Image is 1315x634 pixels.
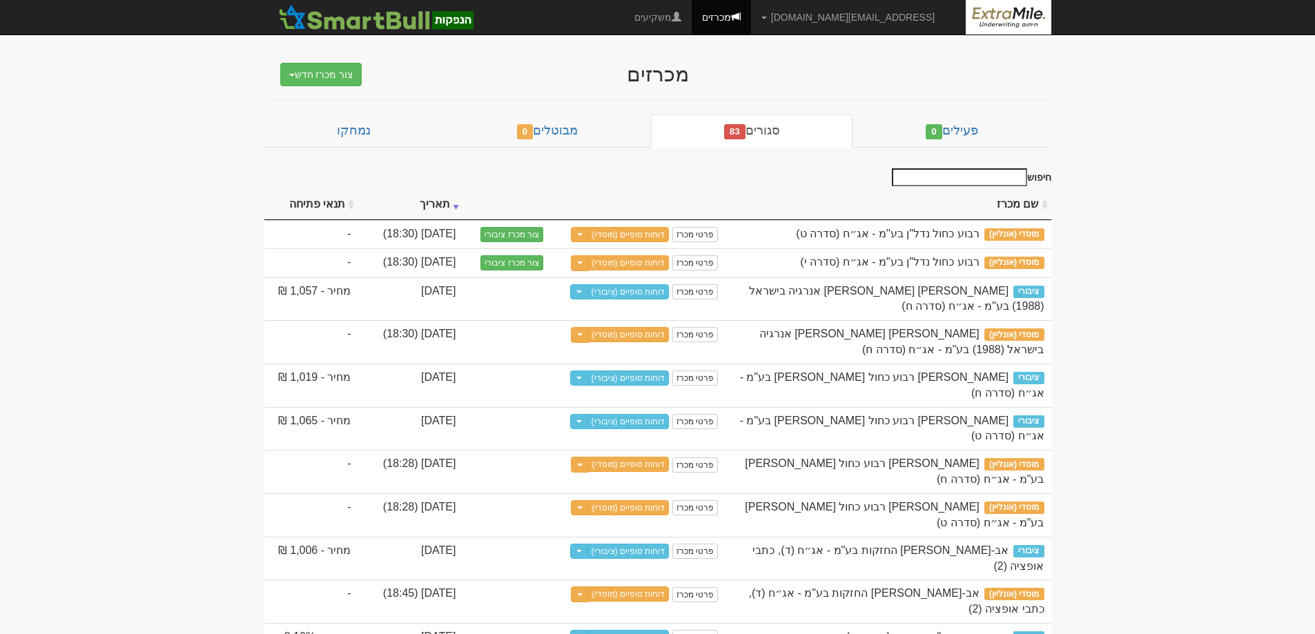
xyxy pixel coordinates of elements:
td: מחיר - 1,057 ₪ [264,277,358,321]
a: דוחות סופיים (מוסדי) [588,327,670,342]
a: דוחות סופיים (מוסדי) [588,457,670,472]
a: פרטי מכרז [672,284,718,299]
td: מחיר - 1,006 ₪ [264,537,358,580]
th: תאריך : activate to sort column ascending [358,190,462,220]
button: צור מכרז ציבורי [480,227,543,242]
span: אב-גד החזקות בע"מ - אג״ח (ד), כתבי אופציה (2) [749,587,1044,615]
td: [DATE] (18:30) [358,248,462,277]
a: פרטי מכרז [672,544,718,559]
th: שם מכרז : activate to sort column ascending [725,190,1051,220]
a: דוחות סופיים (מוסדי) [588,500,670,515]
a: דוחות סופיים (ציבורי) [587,370,670,386]
span: ציבורי [1013,372,1044,384]
td: [DATE] (18:45) [358,579,462,623]
label: חיפוש [887,168,1051,186]
a: סגורים [651,115,853,148]
td: - [264,248,358,277]
a: דוחות סופיים (ציבורי) [587,284,670,299]
td: [DATE] (18:28) [358,493,462,537]
span: רבוע כחול נדל"ן בע"מ - אג״ח (סדרה י) [800,256,979,268]
span: דור אלון אנרגיה בישראל (1988) בע"מ - אג״ח (סדרה ח) [749,285,1044,313]
a: פרטי מכרז [672,327,718,342]
td: - [264,450,358,493]
button: צור מכרז חדש [280,63,362,86]
span: 0 [517,124,534,139]
span: מוסדי (אונליין) [984,502,1044,514]
td: [DATE] [358,364,462,407]
td: [DATE] (18:30) [358,220,462,249]
span: מוסדי (אונליין) [984,458,1044,470]
td: מחיר - 1,065 ₪ [264,407,358,450]
a: פרטי מכרז [672,457,718,473]
td: [DATE] (18:28) [358,450,462,493]
span: אלון רבוע כחול ישראל בע"מ - אג״ח (סדרה ח) [745,457,1044,485]
span: ציבורי [1013,415,1044,428]
button: צור מכרז ציבורי [480,255,543,270]
input: חיפוש [892,168,1027,186]
span: אלון רבוע כחול ישראל בע"מ - אג״ח (סדרה ח) [740,371,1044,399]
span: אב-גד החזקות בע"מ - אג״ח (ד), כתבי אופציה (2) [752,544,1044,572]
a: פרטי מכרז [672,587,718,602]
a: פרטי מכרז [672,255,718,270]
span: מוסדי (אונליין) [984,228,1044,241]
td: [DATE] (18:30) [358,320,462,364]
td: - [264,320,358,364]
a: פרטי מכרז [672,227,718,242]
a: מבוטלים [444,115,651,148]
a: דוחות סופיים (ציבורי) [587,414,670,429]
td: מחיר - 1,019 ₪ [264,364,358,407]
span: ציבורי [1013,545,1044,557]
span: 83 [724,124,746,139]
span: אלון רבוע כחול ישראל בע"מ - אג״ח (סדרה ט) [740,415,1044,442]
img: SmartBull Logo [275,3,478,31]
th: תנאי פתיחה : activate to sort column ascending [264,190,358,220]
a: דוחות סופיים (ציבורי) [587,544,670,559]
div: מכרזים [389,63,927,86]
span: מוסדי (אונליין) [984,588,1044,600]
td: [DATE] [358,537,462,580]
a: פרטי מכרז [672,500,718,515]
span: רבוע כחול נדל"ן בע"מ - אג״ח (סדרה ט) [796,228,979,239]
a: דוחות סופיים (מוסדי) [588,227,670,242]
a: פרטי מכרז [672,414,718,429]
td: - [264,220,358,249]
a: דוחות סופיים (מוסדי) [588,255,670,270]
td: [DATE] [358,277,462,321]
td: - [264,493,358,537]
span: אלון רבוע כחול ישראל בע"מ - אג״ח (סדרה ט) [745,501,1044,528]
td: [DATE] [358,407,462,450]
a: פעילים [853,115,1051,148]
span: 0 [926,124,942,139]
span: דור אלון אנרגיה בישראל (1988) בע"מ - אג״ח (סדרה ח) [759,328,1044,355]
span: מוסדי (אונליין) [984,257,1044,269]
a: דוחות סופיים (מוסדי) [588,586,670,602]
a: פרטי מכרז [672,370,718,386]
td: - [264,579,358,623]
a: נמחקו [264,115,444,148]
span: ציבורי [1013,286,1044,298]
span: מוסדי (אונליין) [984,328,1044,341]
